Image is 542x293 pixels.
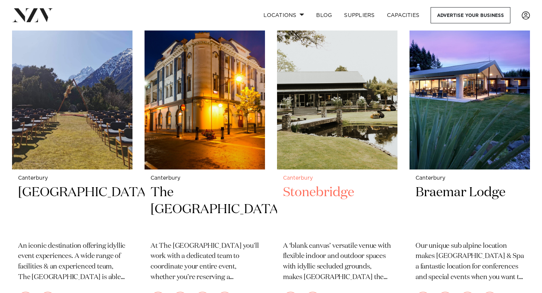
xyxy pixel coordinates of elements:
img: nzv-logo.png [12,8,53,22]
a: Locations [257,7,310,23]
small: Canterbury [416,175,524,181]
h2: Stonebridge [283,184,391,235]
small: Canterbury [283,175,391,181]
h2: [GEOGRAPHIC_DATA] [18,184,126,235]
a: BLOG [310,7,338,23]
small: Canterbury [151,175,259,181]
small: Canterbury [18,175,126,181]
a: SUPPLIERS [338,7,381,23]
p: A ‘blank canvas’ versatile venue with flexible indoor and outdoor spaces with idyllic secluded gr... [283,241,391,283]
h2: The [GEOGRAPHIC_DATA] [151,184,259,235]
a: Capacities [381,7,426,23]
h2: Braemar Lodge [416,184,524,235]
a: Advertise your business [431,7,510,23]
p: At The [GEOGRAPHIC_DATA] you'll work with a dedicated team to coordinate your entire event, wheth... [151,241,259,283]
p: An iconic destination offering idyllic event experiences. A wide range of facilities & an experie... [18,241,126,283]
p: Our unique sub alpine location makes [GEOGRAPHIC_DATA] & Spa a fantastic location for conferences... [416,241,524,283]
